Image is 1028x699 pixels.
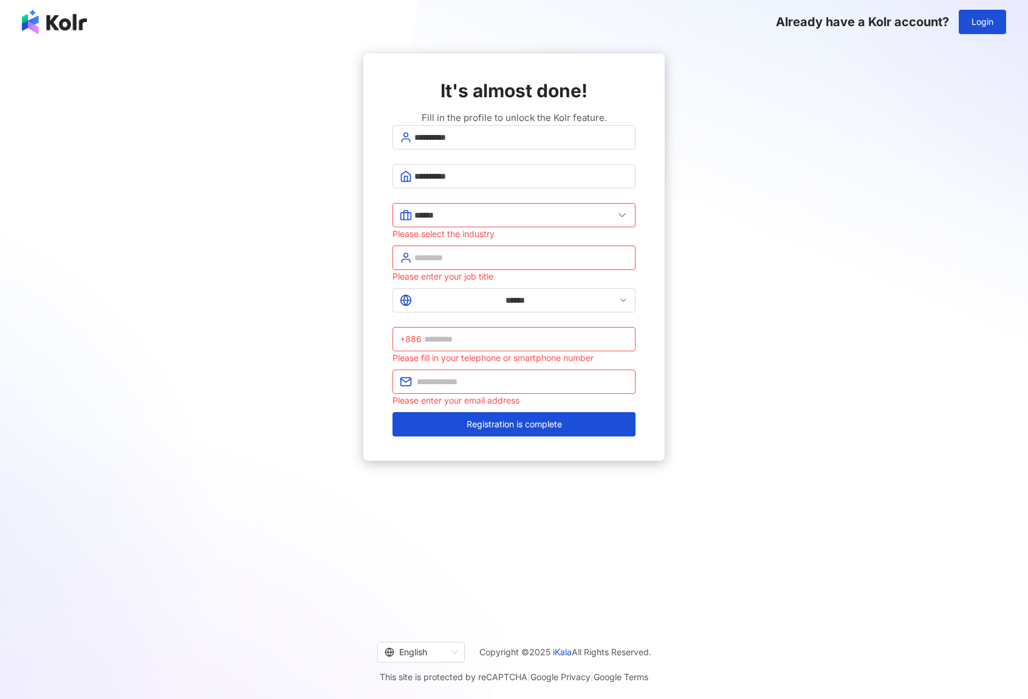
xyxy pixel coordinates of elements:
[591,672,594,682] span: |
[380,670,648,684] span: This site is protected by reCAPTCHA
[971,17,993,27] span: Login
[22,10,87,34] img: logo
[392,394,636,407] div: Please enter your email address
[776,15,949,29] span: Already have a Kolr account?
[467,419,562,429] span: Registration is complete
[392,227,636,241] div: Please select the industry
[959,10,1006,34] button: Login
[422,111,607,125] span: Fill in the profile to unlock the Kolr feature.
[440,78,588,103] span: It's almost done!
[527,672,530,682] span: |
[594,672,648,682] a: Google Terms
[553,647,572,657] a: iKala
[400,332,422,346] span: +886
[392,270,636,283] div: Please enter your job title
[530,672,591,682] a: Google Privacy
[385,642,447,662] div: English
[479,645,651,659] span: Copyright © 2025 All Rights Reserved.
[392,351,636,365] div: Please fill in your telephone or smartphone number
[392,412,636,436] button: Registration is complete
